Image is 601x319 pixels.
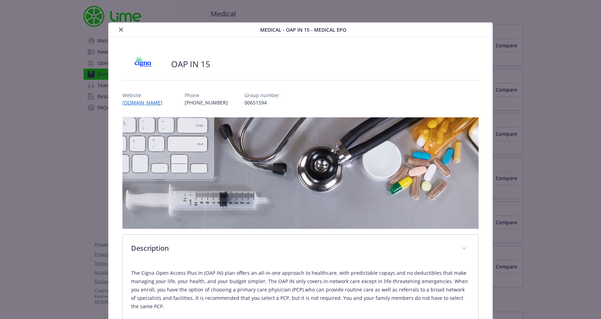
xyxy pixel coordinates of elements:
[122,92,168,99] p: Website
[245,99,279,106] p: 00651594
[185,92,228,99] p: Phone
[131,269,470,311] p: The Cigna Open Access Plus In (OAP IN) plan offers an all-in-one approach to healthcare, with pre...
[117,25,125,34] button: close
[260,26,346,33] span: Medical - OAP IN 15 - Medical EPO
[123,235,478,263] div: Description
[122,99,168,106] a: [DOMAIN_NAME]
[245,92,279,99] p: Group number
[185,99,228,106] p: [PHONE_NUMBER]
[171,58,210,70] h2: OAP IN 15
[131,243,453,254] p: Description
[122,117,479,229] img: banner
[122,54,164,75] img: CIGNA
